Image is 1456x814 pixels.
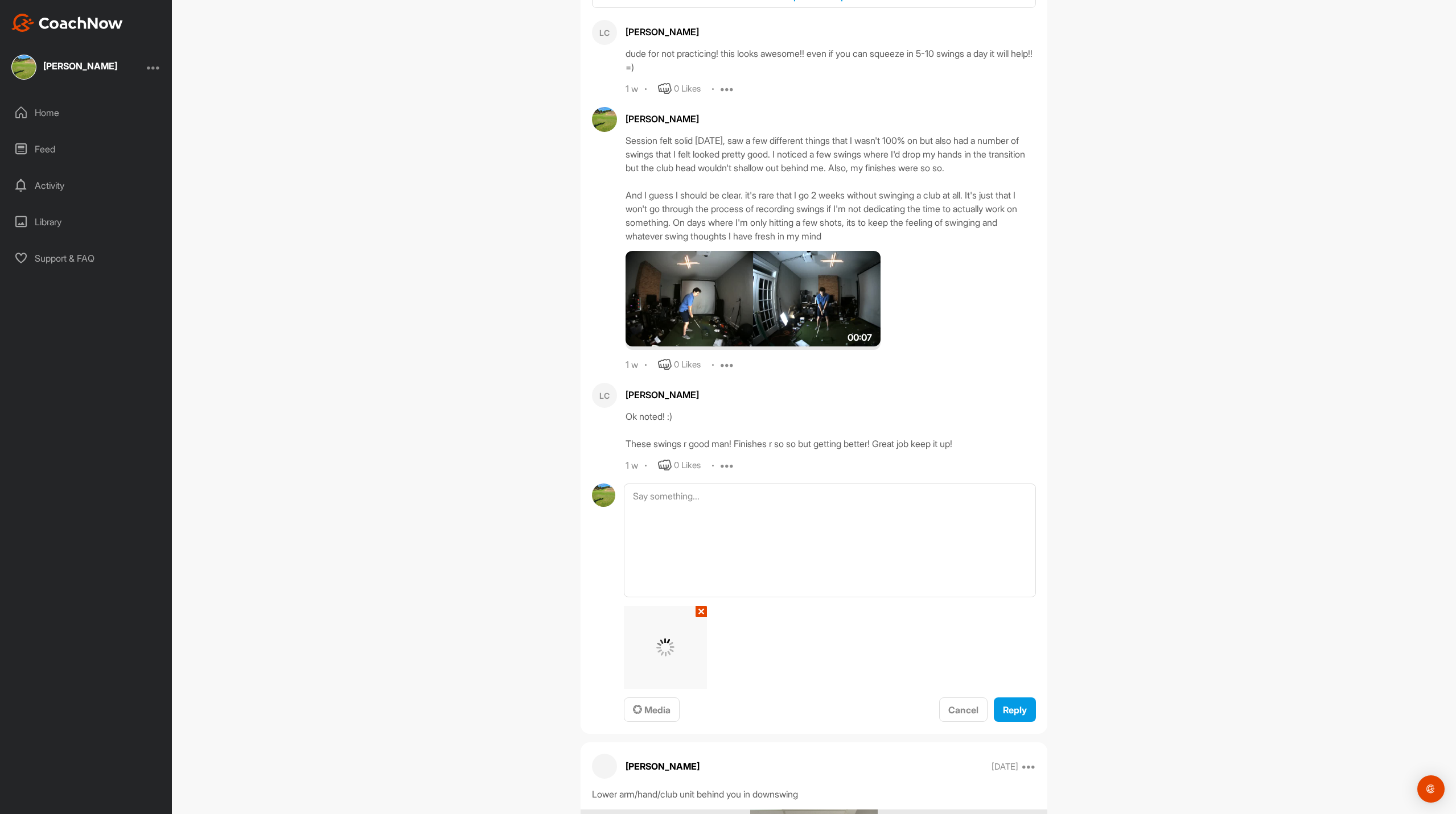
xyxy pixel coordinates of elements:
[626,112,1036,126] div: [PERSON_NAME]
[6,244,167,272] div: Support & FAQ
[626,47,1036,74] div: dude for not practicing! this looks awesome!! even if you can squeeze in 5-10 swings a day it wil...
[43,61,117,71] div: [PERSON_NAME]
[626,84,638,95] div: 1 w
[624,697,680,722] button: Media
[696,606,707,617] button: ✕
[626,134,1036,243] div: Session felt solid [DATE], saw a few different things that I wasn't 100% on but also had a number...
[592,484,615,507] img: avatar
[633,704,671,716] span: Media
[626,360,638,371] div: 1 w
[948,704,978,716] span: Cancel
[592,20,617,45] div: LC
[592,383,617,408] div: LC
[6,135,167,163] div: Feed
[1417,775,1445,803] div: Open Intercom Messenger
[6,98,167,127] div: Home
[626,25,1036,39] div: [PERSON_NAME]
[1003,704,1027,716] span: Reply
[11,14,123,32] img: CoachNow
[6,208,167,236] div: Library
[626,460,638,472] div: 1 w
[848,330,872,344] span: 00:07
[674,459,701,472] div: 0 Likes
[939,697,988,722] button: Cancel
[994,697,1036,722] button: Reply
[992,761,1018,772] p: [DATE]
[626,410,1036,451] div: Ok noted! :) These swings r good man! Finishes r so so but getting better! Great job keep it up!
[674,82,701,96] div: 0 Likes
[656,638,674,656] img: G6gVgL6ErOh57ABN0eRmCEwV0I4iEi4d8EwaPGI0tHgoAbU4EAHFLEQAh+QQFCgALACwIAA4AGAASAAAEbHDJSesaOCdk+8xg...
[674,358,701,371] div: 0 Likes
[626,759,700,773] p: [PERSON_NAME]
[592,107,617,132] img: avatar
[6,171,167,200] div: Activity
[592,787,1036,801] div: Lower arm/hand/club unit behind you in downswing
[626,251,881,346] img: media
[626,388,1036,402] div: [PERSON_NAME]
[11,55,36,80] img: square_074e577f26892b32fff15f5645d04989.jpg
